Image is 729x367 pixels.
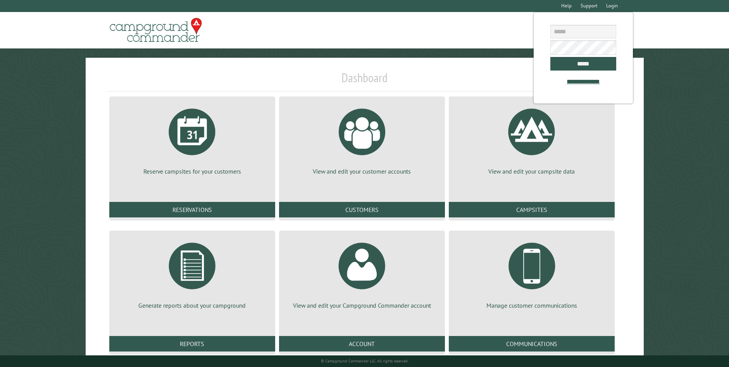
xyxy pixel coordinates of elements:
[279,336,445,351] a: Account
[109,336,275,351] a: Reports
[107,70,622,91] h1: Dashboard
[119,103,266,176] a: Reserve campsites for your customers
[288,167,436,176] p: View and edit your customer accounts
[288,237,436,310] a: View and edit your Campground Commander account
[109,202,275,217] a: Reservations
[119,301,266,310] p: Generate reports about your campground
[458,103,605,176] a: View and edit your campsite data
[107,15,204,45] img: Campground Commander
[279,202,445,217] a: Customers
[288,301,436,310] p: View and edit your Campground Commander account
[449,336,615,351] a: Communications
[119,167,266,176] p: Reserve campsites for your customers
[288,103,436,176] a: View and edit your customer accounts
[321,358,408,364] small: © Campground Commander LLC. All rights reserved.
[458,301,605,310] p: Manage customer communications
[458,167,605,176] p: View and edit your campsite data
[119,237,266,310] a: Generate reports about your campground
[458,237,605,310] a: Manage customer communications
[449,202,615,217] a: Campsites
